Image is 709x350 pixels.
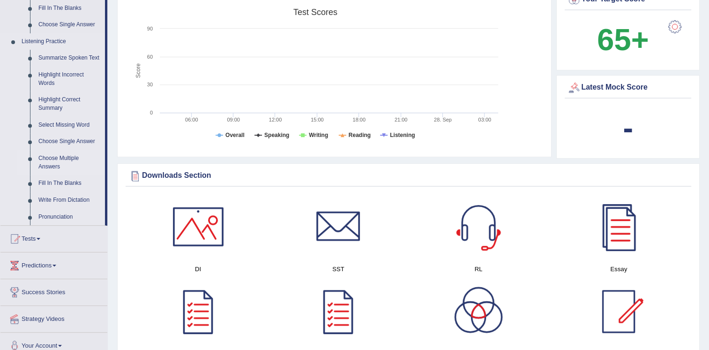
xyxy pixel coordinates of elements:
a: Fill In The Blanks [34,175,105,192]
a: Predictions [0,252,107,276]
text: 03:00 [478,117,491,122]
text: 18:00 [352,117,366,122]
text: 30 [147,82,153,87]
h4: RL [413,264,544,274]
tspan: 28. Sep [434,117,452,122]
text: 90 [147,26,153,31]
h4: Essay [553,264,684,274]
b: 65+ [597,23,649,57]
h4: DI [133,264,263,274]
tspan: Writing [309,132,328,138]
text: 15:00 [311,117,324,122]
text: 09:00 [227,117,240,122]
text: 60 [147,54,153,60]
a: Write From Dictation [34,192,105,209]
a: Listening Practice [17,33,105,50]
a: Tests [0,226,107,249]
div: Downloads Section [128,169,689,183]
tspan: Reading [349,132,371,138]
h4: SST [273,264,403,274]
a: Select Missing Word [34,117,105,134]
tspan: Overall [225,132,245,138]
a: Summarize Spoken Text [34,50,105,67]
a: Success Stories [0,279,107,303]
tspan: Listening [390,132,415,138]
a: Pronunciation [34,209,105,226]
a: Choose Single Answer [34,16,105,33]
tspan: Speaking [264,132,289,138]
b: - [623,111,633,145]
a: Choose Multiple Answers [34,150,105,175]
tspan: Score [135,63,142,78]
text: 0 [150,110,153,115]
text: 06:00 [185,117,198,122]
a: Highlight Incorrect Words [34,67,105,91]
div: Latest Mock Score [567,81,689,95]
text: 21:00 [395,117,408,122]
a: Highlight Correct Summary [34,91,105,116]
tspan: Test scores [293,8,337,17]
text: 12:00 [269,117,282,122]
a: Strategy Videos [0,306,107,329]
a: Choose Single Answer [34,133,105,150]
